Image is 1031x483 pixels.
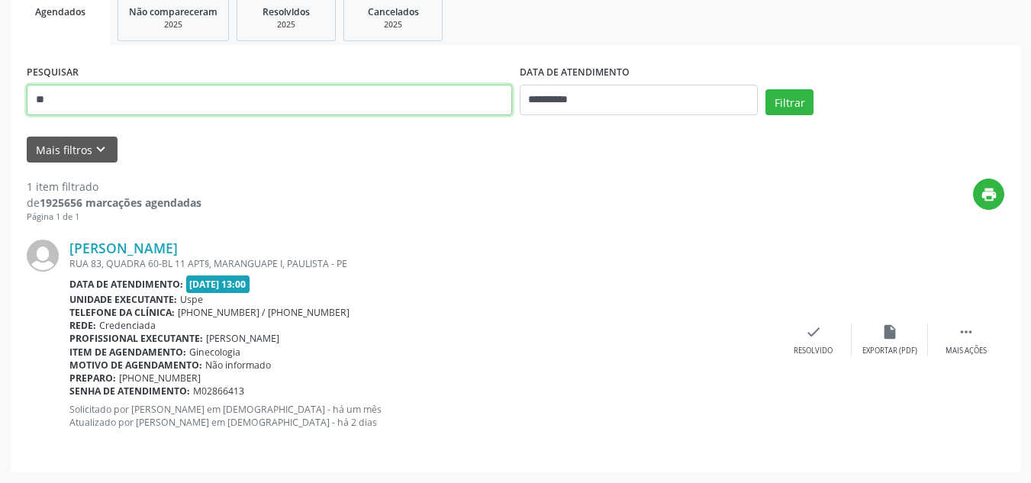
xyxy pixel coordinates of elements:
[248,19,324,31] div: 2025
[69,359,202,372] b: Motivo de agendamento:
[794,346,833,356] div: Resolvido
[178,306,350,319] span: [PHONE_NUMBER] / [PHONE_NUMBER]
[69,403,775,429] p: Solicitado por [PERSON_NAME] em [DEMOGRAPHIC_DATA] - há um mês Atualizado por [PERSON_NAME] em [D...
[205,359,271,372] span: Não informado
[35,5,85,18] span: Agendados
[805,324,822,340] i: check
[69,385,190,398] b: Senha de atendimento:
[180,293,203,306] span: Uspe
[973,179,1004,210] button: print
[69,293,177,306] b: Unidade executante:
[27,240,59,272] img: img
[355,19,431,31] div: 2025
[263,5,310,18] span: Resolvidos
[69,306,175,319] b: Telefone da clínica:
[119,372,201,385] span: [PHONE_NUMBER]
[368,5,419,18] span: Cancelados
[129,5,217,18] span: Não compareceram
[69,372,116,385] b: Preparo:
[520,61,630,85] label: DATA DE ATENDIMENTO
[27,137,118,163] button: Mais filtroskeyboard_arrow_down
[69,319,96,332] b: Rede:
[27,211,201,224] div: Página 1 de 1
[193,385,244,398] span: M02866413
[69,257,775,270] div: RUA 83, QUADRA 60-BL 11 APT§, MARANGUAPE I, PAULISTA - PE
[958,324,975,340] i: 
[946,346,987,356] div: Mais ações
[99,319,156,332] span: Credenciada
[69,240,178,256] a: [PERSON_NAME]
[92,141,109,158] i: keyboard_arrow_down
[862,346,917,356] div: Exportar (PDF)
[69,332,203,345] b: Profissional executante:
[981,186,997,203] i: print
[129,19,217,31] div: 2025
[27,179,201,195] div: 1 item filtrado
[189,346,240,359] span: Ginecologia
[69,346,186,359] b: Item de agendamento:
[881,324,898,340] i: insert_drive_file
[186,275,250,293] span: [DATE] 13:00
[40,195,201,210] strong: 1925656 marcações agendadas
[69,278,183,291] b: Data de atendimento:
[206,332,279,345] span: [PERSON_NAME]
[27,195,201,211] div: de
[27,61,79,85] label: PESQUISAR
[765,89,814,115] button: Filtrar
